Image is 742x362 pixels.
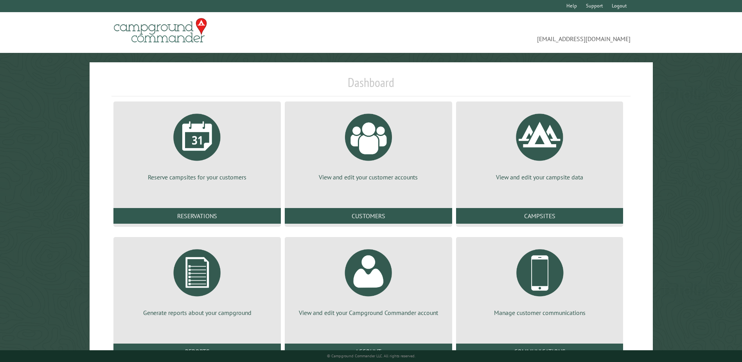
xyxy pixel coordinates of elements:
[285,344,452,359] a: Account
[294,308,443,317] p: View and edit your Campground Commander account
[123,108,271,181] a: Reserve campsites for your customers
[465,173,614,181] p: View and edit your campsite data
[123,308,271,317] p: Generate reports about your campground
[113,344,281,359] a: Reports
[294,173,443,181] p: View and edit your customer accounts
[113,208,281,224] a: Reservations
[465,308,614,317] p: Manage customer communications
[123,173,271,181] p: Reserve campsites for your customers
[111,15,209,46] img: Campground Commander
[456,344,623,359] a: Communications
[465,243,614,317] a: Manage customer communications
[327,353,415,358] small: © Campground Commander LLC. All rights reserved.
[285,208,452,224] a: Customers
[111,75,630,96] h1: Dashboard
[371,22,631,43] span: [EMAIL_ADDRESS][DOMAIN_NAME]
[123,243,271,317] a: Generate reports about your campground
[456,208,623,224] a: Campsites
[465,108,614,181] a: View and edit your campsite data
[294,108,443,181] a: View and edit your customer accounts
[294,243,443,317] a: View and edit your Campground Commander account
